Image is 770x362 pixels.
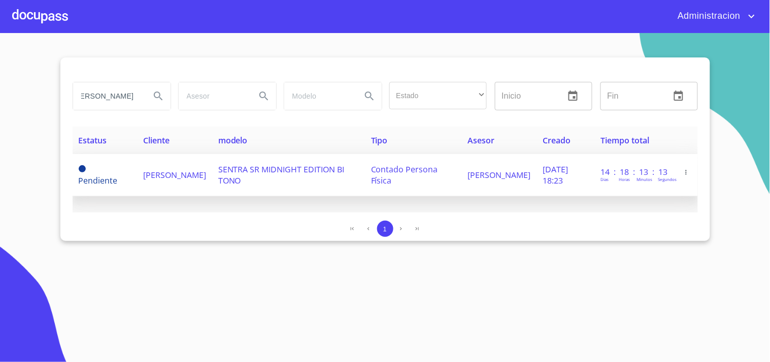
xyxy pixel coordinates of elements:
[600,166,669,177] p: 14 : 18 : 13 : 13
[218,135,248,146] span: modelo
[146,84,171,108] button: Search
[543,164,568,186] span: [DATE] 18:23
[371,164,438,186] span: Contado Persona Física
[371,135,388,146] span: Tipo
[600,176,609,182] p: Dias
[79,135,107,146] span: Estatus
[383,225,387,233] span: 1
[658,176,677,182] p: Segundos
[179,82,248,110] input: search
[389,82,487,109] div: ​
[377,221,393,237] button: 1
[637,176,652,182] p: Minutos
[73,82,142,110] input: search
[252,84,276,108] button: Search
[600,135,649,146] span: Tiempo total
[79,165,86,172] span: Pendiente
[670,8,758,24] button: account of current user
[467,169,530,180] span: [PERSON_NAME]
[357,84,382,108] button: Search
[543,135,571,146] span: Creado
[284,82,353,110] input: search
[143,135,170,146] span: Cliente
[467,135,494,146] span: Asesor
[79,175,118,186] span: Pendiente
[670,8,746,24] span: Administracion
[619,176,630,182] p: Horas
[218,164,345,186] span: SENTRA SR MIDNIGHT EDITION BI TONO
[143,169,206,180] span: [PERSON_NAME]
